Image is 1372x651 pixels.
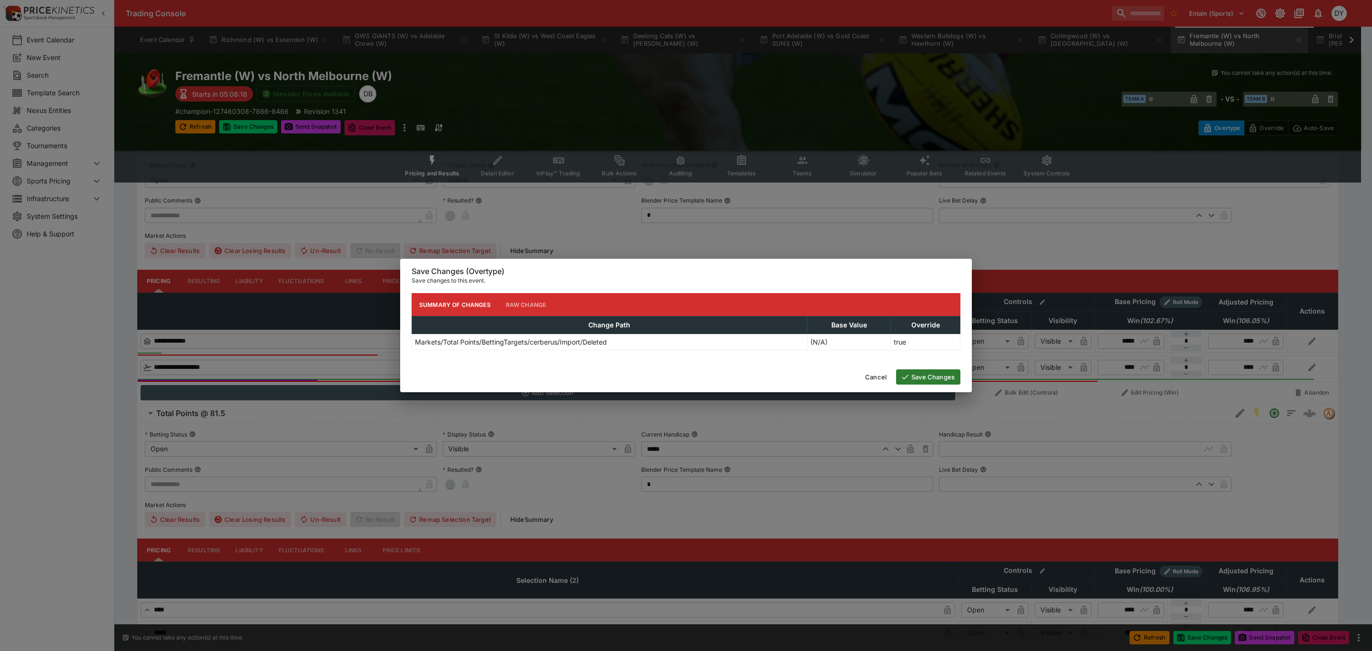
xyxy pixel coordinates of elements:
td: true [891,334,960,350]
p: Markets/Total Points/BettingTargets/cerberus/Import/Deleted [415,337,607,347]
th: Change Path [412,316,807,334]
button: Raw Change [498,293,554,316]
td: (N/A) [807,334,891,350]
h6: Save Changes (Overtype) [412,266,960,276]
p: Save changes to this event. [412,276,960,285]
button: Summary of Changes [412,293,498,316]
th: Override [891,316,960,334]
button: Cancel [859,369,892,385]
button: Save Changes [896,369,960,385]
th: Base Value [807,316,891,334]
